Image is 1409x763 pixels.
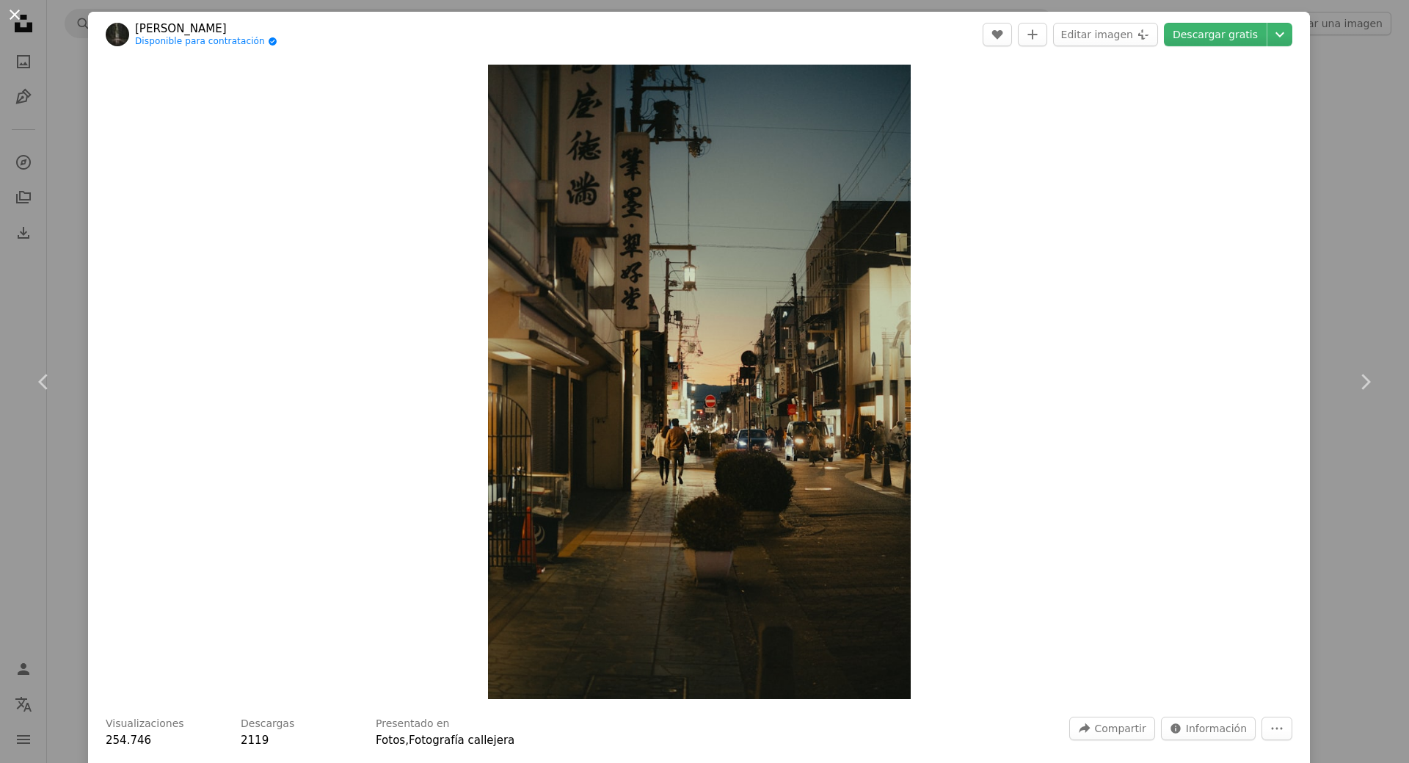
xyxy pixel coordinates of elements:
button: Estadísticas sobre esta imagen [1161,717,1256,740]
button: Compartir esta imagen [1069,717,1154,740]
span: 2119 [241,734,269,747]
span: 254.746 [106,734,151,747]
button: Elegir el tamaño de descarga [1267,23,1292,46]
h3: Visualizaciones [106,717,184,731]
span: Compartir [1094,717,1146,740]
span: , [405,734,409,747]
button: Me gusta [983,23,1012,46]
img: Una calle al atardecer en Japón. [488,65,911,699]
button: Añade a la colección [1018,23,1047,46]
a: Fotos [376,734,405,747]
a: Fotografía callejera [409,734,514,747]
button: Más acciones [1261,717,1292,740]
img: Ve al perfil de Kevin Wang [106,23,129,46]
a: Descargar gratis [1164,23,1267,46]
span: Información [1186,717,1247,740]
a: [PERSON_NAME] [135,21,277,36]
a: Disponible para contratación [135,36,277,48]
a: Siguiente [1321,311,1409,452]
h3: Presentado en [376,717,450,731]
h3: Descargas [241,717,294,731]
button: Editar imagen [1053,23,1158,46]
button: Ampliar en esta imagen [488,65,911,699]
